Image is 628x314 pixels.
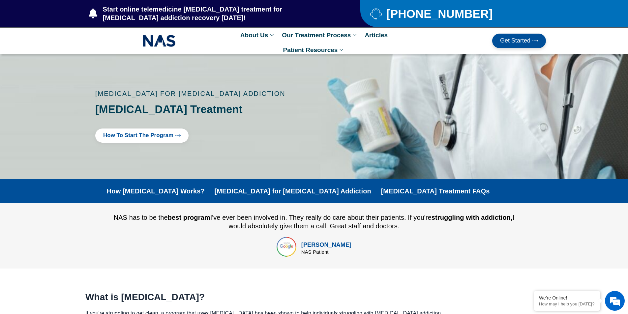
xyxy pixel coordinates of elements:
a: How [MEDICAL_DATA] Works? [107,187,205,195]
a: Start online telemedicine [MEDICAL_DATA] treatment for [MEDICAL_DATA] addiction recovery [DATE]! [89,5,334,22]
div: NAS has to be the I've ever been involved in. They really do care about their patients. If you're... [105,213,523,230]
img: top rated online suboxone treatment for opioid addiction treatment in tennessee and texas [277,237,296,257]
b: best program [168,214,210,221]
h2: What is [MEDICAL_DATA]? [85,292,546,303]
a: About Us [237,28,279,43]
div: NAS Patient [301,249,351,254]
div: click here to start suboxone treatment program [95,128,297,143]
p: How may I help you today? [539,301,595,306]
a: [PHONE_NUMBER] [370,8,529,19]
span: Get Started [500,38,530,44]
span: Start online telemedicine [MEDICAL_DATA] treatment for [MEDICAL_DATA] addiction recovery [DATE]! [101,5,334,22]
span: [PHONE_NUMBER] [385,10,493,18]
a: Get Started [492,34,546,48]
a: How to Start the program [95,128,189,143]
a: Patient Resources [280,43,348,57]
img: NAS_email_signature-removebg-preview.png [143,33,176,48]
div: We're Online! [539,295,595,300]
h1: [MEDICAL_DATA] Treatment [95,103,297,115]
a: [MEDICAL_DATA] Treatment FAQs [381,187,490,195]
b: struggling with addiction, [432,214,513,221]
a: Articles [361,28,391,43]
p: [MEDICAL_DATA] for [MEDICAL_DATA] addiction [95,90,297,97]
span: How to Start the program [103,132,173,139]
a: [MEDICAL_DATA] for [MEDICAL_DATA] Addiction [214,187,371,195]
div: [PERSON_NAME] [301,241,351,249]
a: Our Treatment Process [279,28,361,43]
